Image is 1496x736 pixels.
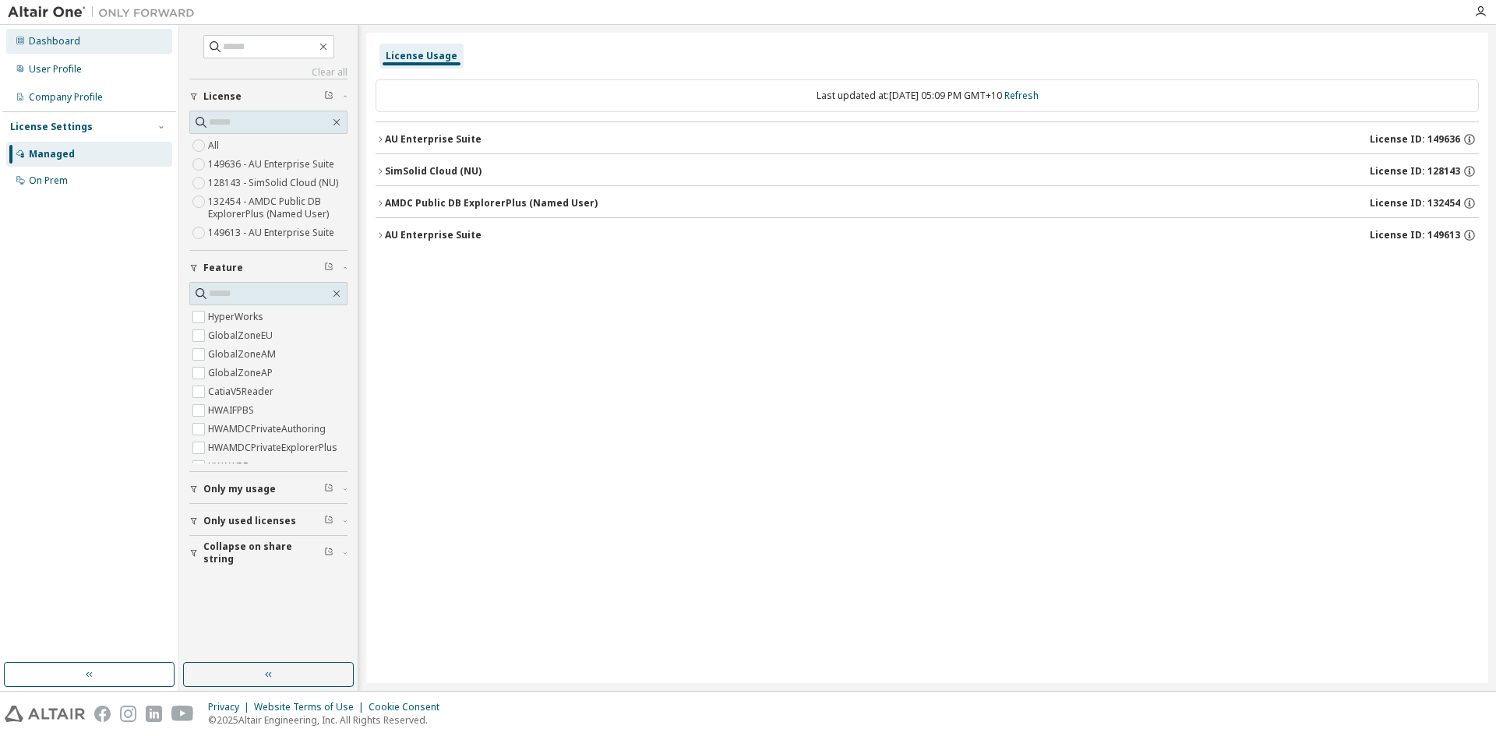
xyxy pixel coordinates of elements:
[171,706,194,722] img: youtube.svg
[29,35,80,48] div: Dashboard
[1370,197,1460,210] span: License ID: 132454
[208,174,341,192] label: 128143 - SimSolid Cloud (NU)
[208,345,279,364] label: GlobalZoneAM
[189,472,348,506] button: Only my usage
[324,262,333,274] span: Clear filter
[376,154,1479,188] button: SimSolid Cloud (NU)License ID: 128143
[385,133,482,146] div: AU Enterprise Suite
[208,382,277,401] label: CatiaV5Reader
[208,326,276,345] label: GlobalZoneEU
[146,706,162,722] img: linkedin.svg
[385,229,482,241] div: AU Enterprise Suite
[8,5,203,20] img: Altair One
[189,536,348,570] button: Collapse on share string
[203,541,324,565] span: Collapse on share string
[208,224,337,242] label: 149613 - AU Enterprise Suite
[385,197,598,210] div: AMDC Public DB ExplorerPlus (Named User)
[208,364,276,382] label: GlobalZoneAP
[208,420,329,438] label: HWAMDCPrivateAuthoring
[203,515,296,527] span: Only used licenses
[29,63,82,76] div: User Profile
[386,50,457,62] div: License Usage
[376,79,1479,112] div: Last updated at: [DATE] 05:09 PM GMT+10
[208,457,251,476] label: HWAWPF
[208,401,257,420] label: HWAIFPBS
[5,706,85,722] img: altair_logo.svg
[324,515,333,527] span: Clear filter
[385,165,482,178] div: SimSolid Cloud (NU)
[29,174,68,187] div: On Prem
[254,701,369,713] div: Website Terms of Use
[324,90,333,103] span: Clear filter
[324,483,333,495] span: Clear filter
[208,701,254,713] div: Privacy
[203,262,243,274] span: Feature
[94,706,111,722] img: facebook.svg
[29,91,103,104] div: Company Profile
[189,504,348,538] button: Only used licenses
[10,121,93,133] div: License Settings
[203,483,276,495] span: Only my usage
[376,122,1479,157] button: AU Enterprise SuiteLicense ID: 149636
[1004,89,1039,102] a: Refresh
[208,438,340,457] label: HWAMDCPrivateExplorerPlus
[376,218,1479,252] button: AU Enterprise SuiteLicense ID: 149613
[369,701,449,713] div: Cookie Consent
[208,308,266,326] label: HyperWorks
[1370,229,1460,241] span: License ID: 149613
[189,66,348,79] a: Clear all
[29,148,75,160] div: Managed
[208,155,337,174] label: 149636 - AU Enterprise Suite
[324,547,333,559] span: Clear filter
[203,90,242,103] span: License
[120,706,136,722] img: instagram.svg
[1370,133,1460,146] span: License ID: 149636
[189,251,348,285] button: Feature
[1370,165,1460,178] span: License ID: 128143
[376,186,1479,220] button: AMDC Public DB ExplorerPlus (Named User)License ID: 132454
[189,79,348,114] button: License
[208,136,222,155] label: All
[208,713,449,727] p: © 2025 Altair Engineering, Inc. All Rights Reserved.
[208,192,348,224] label: 132454 - AMDC Public DB ExplorerPlus (Named User)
